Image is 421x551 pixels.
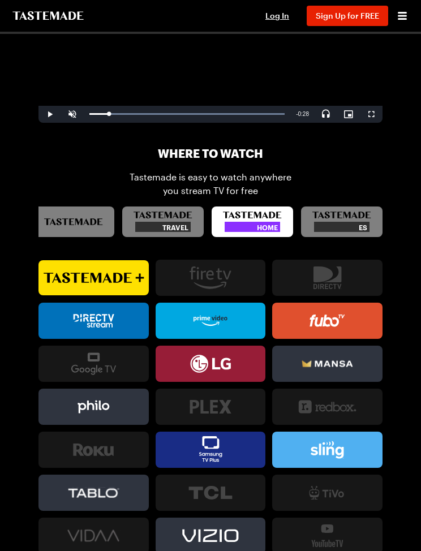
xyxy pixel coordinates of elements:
[315,106,337,123] button: Audio Track
[89,113,285,115] div: Progress Bar
[135,222,191,232] div: Travel
[307,6,388,26] button: Sign Up for FREE
[225,222,281,232] div: Home
[158,145,263,161] h2: Where To Watch
[296,111,298,117] span: -
[301,206,383,237] button: tastemade en español
[337,106,360,123] button: Picture-in-Picture
[265,11,289,20] span: Log In
[360,106,383,123] button: Fullscreen
[395,8,410,23] button: Open menu
[38,106,61,123] button: Play
[298,111,309,117] span: 0:28
[255,10,300,21] button: Log In
[33,206,114,237] button: tastemade
[61,106,84,123] button: Unmute
[122,206,204,237] button: tastemade travel
[212,206,293,237] button: tastemade home
[316,11,379,20] span: Sign Up for FREE
[129,170,292,197] span: Tastemade is easy to watch anywhere you stream TV for free
[11,11,85,20] a: To Tastemade Home Page
[314,222,370,232] div: ES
